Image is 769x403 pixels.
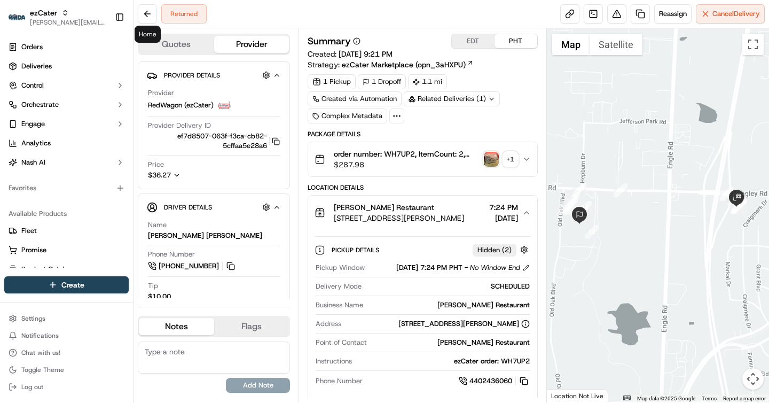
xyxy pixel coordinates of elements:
[21,119,45,129] span: Engage
[218,99,231,112] img: time_to_eat_nevada_logo
[308,49,393,59] span: Created:
[742,368,764,390] button: Map camera controls
[4,328,129,343] button: Notifications
[316,319,341,329] span: Address
[572,183,586,197] div: 6
[614,183,627,197] div: 11
[4,276,129,293] button: Create
[159,261,219,271] span: [PHONE_NUMBER]
[21,100,59,110] span: Orchestrate
[316,263,365,273] span: Pickup Window
[477,245,512,255] span: Hidden ( 2 )
[21,61,52,71] span: Deliveries
[367,300,529,310] div: [PERSON_NAME] Restaurant
[563,201,577,215] div: 14
[147,66,281,84] button: Provider Details
[469,376,512,386] span: 4402436060
[489,202,518,213] span: 7:24 PM
[4,205,129,222] div: Available Products
[30,7,57,18] button: ezCater
[358,74,406,89] div: 1 Dropoff
[21,81,44,90] span: Control
[308,74,356,89] div: 1 Pickup
[61,280,84,290] span: Create
[9,226,124,236] a: Fleet
[316,300,363,310] span: Business Name
[4,180,129,197] div: Favorites
[465,263,468,273] span: -
[148,160,164,169] span: Price
[164,203,212,212] span: Driver Details
[308,59,474,70] div: Strategy:
[334,213,464,223] span: [STREET_ADDRESS][PERSON_NAME]
[4,115,129,133] button: Engage
[9,245,124,255] a: Promise
[21,314,45,323] span: Settings
[342,59,466,70] span: ezCater Marketplace (opn_3aHXPU)
[623,396,631,400] button: Keyboard shortcuts
[139,318,214,335] button: Notes
[308,130,537,138] div: Package Details
[135,26,161,43] div: Home
[550,389,585,402] img: Google
[547,389,608,402] div: Location Not Live
[371,338,529,347] div: [PERSON_NAME] Restaurant
[4,77,129,94] button: Control
[4,58,129,75] a: Deliveries
[21,158,45,167] span: Nash AI
[148,292,171,301] div: $10.00
[4,154,129,171] button: Nash AI
[308,183,537,192] div: Location Details
[21,366,64,374] span: Toggle Theme
[308,108,387,123] div: Complex Metadata
[164,71,220,80] span: Provider Details
[566,192,580,206] div: 15
[342,59,474,70] a: ezCater Marketplace (opn_3aHXPU)
[21,265,73,274] span: Product Catalog
[4,311,129,326] button: Settings
[659,9,687,19] span: Reassign
[452,34,495,48] button: EDT
[316,338,367,347] span: Point of Contact
[654,4,692,24] button: Reassign
[148,88,174,98] span: Provider
[21,245,46,255] span: Promise
[696,4,765,24] button: CancelDelivery
[30,18,106,27] span: [PERSON_NAME][EMAIL_ADDRESS][DOMAIN_NAME]
[308,196,537,230] button: [PERSON_NAME] Restaurant[STREET_ADDRESS][PERSON_NAME]7:24 PM[DATE]
[4,135,129,152] a: Analytics
[459,375,530,387] a: 4402436060
[484,152,499,167] img: photo_proof_of_pickup image
[148,100,214,110] span: RedWagon (ezCater)
[356,356,529,366] div: ezCater order: WH7UP2
[564,197,578,211] div: 17
[4,362,129,377] button: Toggle Theme
[21,226,37,236] span: Fleet
[316,376,363,386] span: Phone Number
[637,396,695,401] span: Map data ©2025 Google
[4,379,129,394] button: Log out
[339,49,393,59] span: [DATE] 9:21 PM
[21,331,59,340] span: Notifications
[585,225,599,239] div: 12
[334,149,479,159] span: order number: WH7UP2, ItemCount: 2, itemDescriptions: 2 Best-In-Class Breakfast
[489,213,518,223] span: [DATE]
[723,396,766,401] a: Report a map error
[148,170,242,180] button: $36.27
[139,36,214,53] button: Quotes
[308,91,402,106] div: Created via Automation
[4,4,111,30] button: ezCaterezCater[PERSON_NAME][EMAIL_ADDRESS][DOMAIN_NAME]
[4,222,129,239] button: Fleet
[21,383,43,391] span: Log out
[552,34,590,55] button: Show street map
[4,96,129,113] button: Orchestrate
[214,36,289,53] button: Provider
[308,142,537,176] button: order number: WH7UP2, ItemCount: 2, itemDescriptions: 2 Best-In-Class Breakfast$287.98photo_proof...
[214,318,289,335] button: Flags
[366,282,529,291] div: SCHEDULED
[4,261,129,278] button: Product Catalog
[334,159,479,170] span: $287.98
[148,220,167,230] span: Name
[732,199,746,213] div: 20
